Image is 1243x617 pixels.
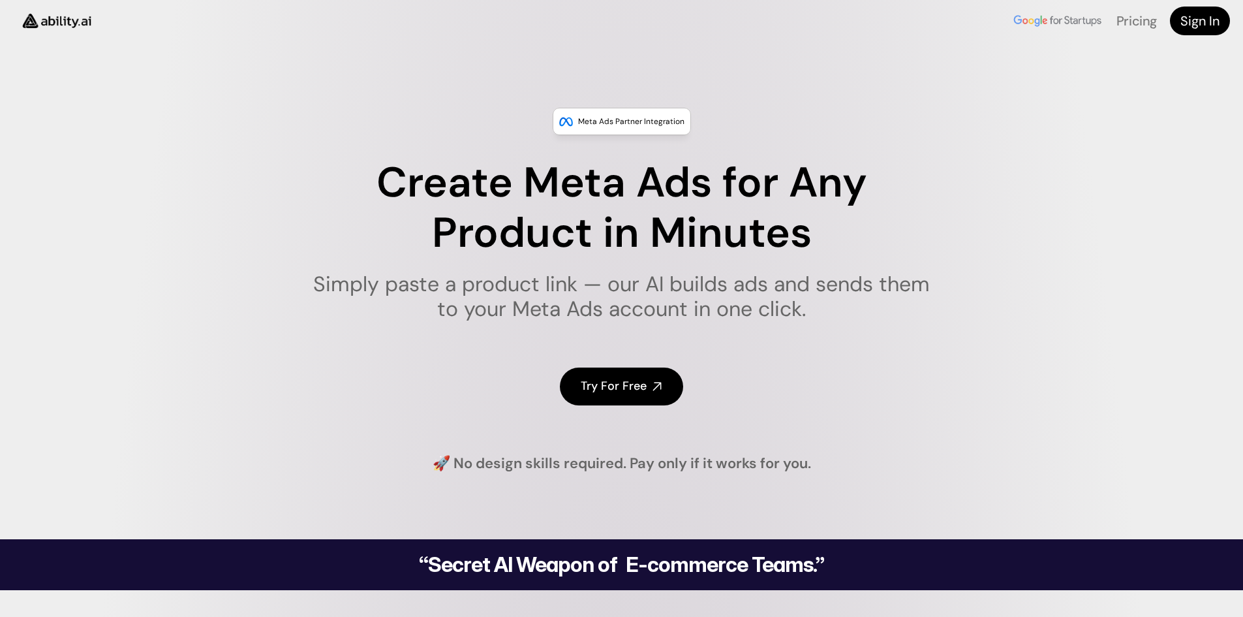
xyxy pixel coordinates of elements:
h4: 🚀 No design skills required. Pay only if it works for you. [433,454,811,474]
h1: Simply paste a product link — our AI builds ads and sends them to your Meta Ads account in one cl... [305,272,938,322]
a: Try For Free [560,368,683,405]
h2: “Secret AI Weapon of E-commerce Teams.” [386,554,858,575]
a: Pricing [1116,12,1157,29]
h1: Create Meta Ads for Any Product in Minutes [305,158,938,259]
p: Meta Ads Partner Integration [578,115,684,128]
h4: Sign In [1180,12,1220,30]
h4: Try For Free [581,378,647,394]
a: Sign In [1170,7,1230,35]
